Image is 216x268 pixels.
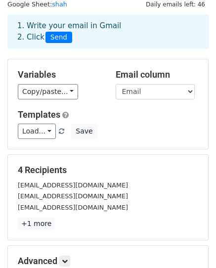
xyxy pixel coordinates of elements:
a: +1 more [18,218,55,230]
span: Send [45,32,72,44]
iframe: Chat Widget [167,221,216,268]
a: shah [52,0,67,8]
a: Daily emails left: 46 [142,0,209,8]
a: Copy/paste... [18,84,78,99]
small: [EMAIL_ADDRESS][DOMAIN_NAME] [18,204,128,211]
button: Save [71,124,97,139]
small: [EMAIL_ADDRESS][DOMAIN_NAME] [18,181,128,189]
h5: 4 Recipients [18,165,198,176]
small: Google Sheet: [7,0,67,8]
h5: Variables [18,69,101,80]
h5: Advanced [18,256,198,267]
h5: Email column [116,69,199,80]
div: 1. Write your email in Gmail 2. Click [10,20,206,43]
small: [EMAIL_ADDRESS][DOMAIN_NAME] [18,192,128,200]
a: Templates [18,109,60,120]
a: Load... [18,124,56,139]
